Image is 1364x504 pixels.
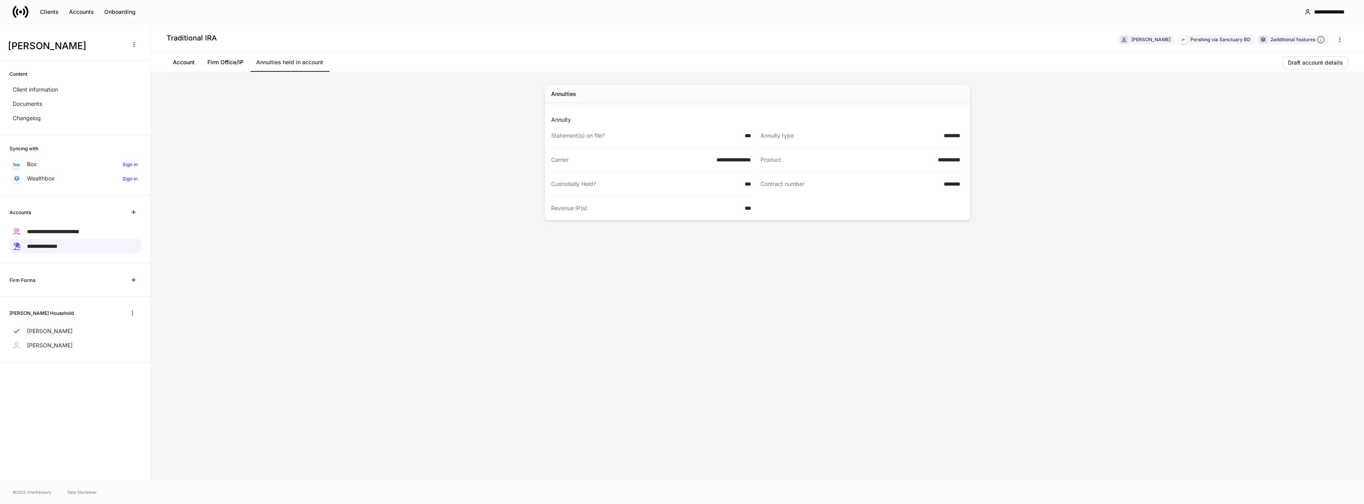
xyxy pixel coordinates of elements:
div: Revenue IP(s) [551,204,740,212]
h6: [PERSON_NAME] Household [10,309,74,317]
h6: Accounts [10,209,31,216]
p: [PERSON_NAME] [27,327,73,335]
p: Annuity [551,116,967,124]
button: Onboarding [99,6,141,18]
a: Data Disclaimer [67,489,97,495]
p: Changelog [13,114,41,122]
div: Carrier [551,156,712,164]
p: Client information [13,86,58,94]
div: Custodially Held? [551,180,740,188]
a: WealthboxSign in [10,171,141,186]
div: [PERSON_NAME] [1131,36,1171,43]
p: Box [27,160,37,168]
h6: Content [10,70,27,78]
a: Firm Office/IP [201,53,250,72]
h3: [PERSON_NAME] [8,40,123,52]
a: Account [167,53,201,72]
div: Accounts [69,9,94,15]
button: Accounts [64,6,99,18]
h6: Sign in [123,175,138,182]
button: Clients [35,6,64,18]
a: Documents [10,97,141,111]
button: Draft account details [1283,56,1348,69]
h6: Firm Forms [10,276,35,284]
span: © 2025 OneAdvisory [13,489,52,495]
div: Statement(s) on file? [551,132,740,140]
a: Client information [10,82,141,97]
a: Annuities held in account [250,53,330,72]
div: Pershing via Sanctuary BD [1190,36,1251,43]
p: Wealthbox [27,174,55,182]
p: Documents [13,100,42,108]
div: Clients [40,9,59,15]
a: [PERSON_NAME] [10,338,141,353]
h4: Traditional IRA [167,33,217,43]
div: Onboarding [104,9,136,15]
div: Contract number [761,180,939,188]
div: 2 additional features [1270,36,1325,44]
a: [PERSON_NAME] [10,324,141,338]
div: Draft account details [1288,60,1343,65]
div: Product [761,156,933,164]
div: Annuity type [761,132,939,140]
h6: Sign in [123,161,138,168]
a: BoxSign in [10,157,141,171]
p: [PERSON_NAME] [27,341,73,349]
a: Changelog [10,111,141,125]
h6: Syncing with [10,145,38,152]
div: Annuities [551,90,576,98]
img: oYqM9ojoZLfzCHUefNbBcWHcyDPbQKagtYciMC8pFl3iZXy3dU33Uwy+706y+0q2uJ1ghNQf2OIHrSh50tUd9HaB5oMc62p0G... [13,163,20,166]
